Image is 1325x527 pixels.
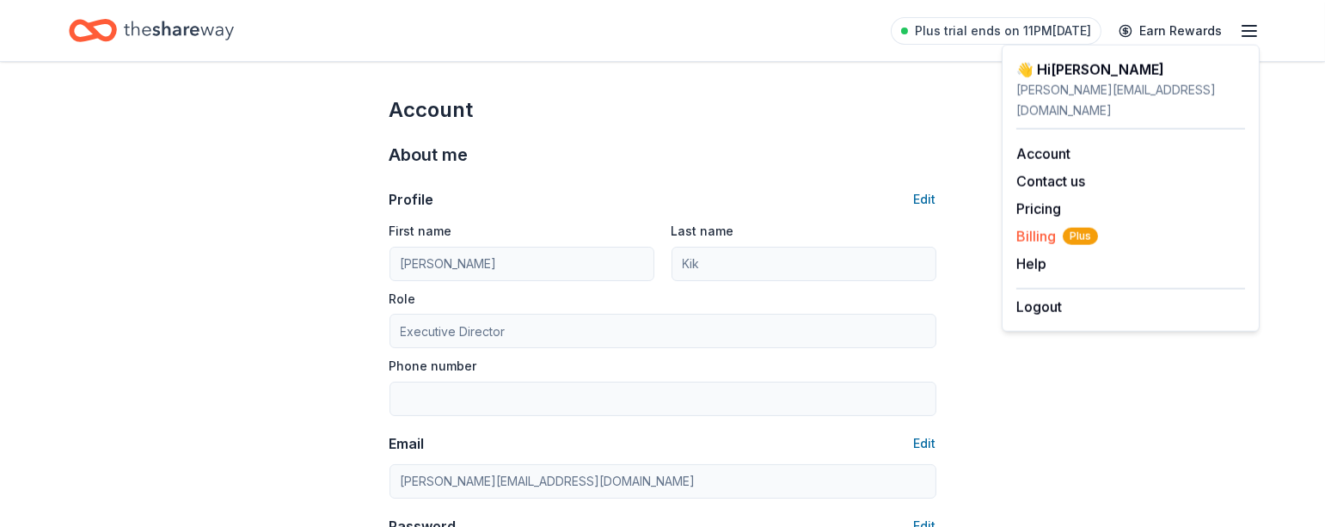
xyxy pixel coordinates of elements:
[390,223,452,240] label: First name
[1016,59,1245,80] div: 👋 Hi [PERSON_NAME]
[1016,226,1098,247] span: Billing
[1016,297,1062,317] button: Logout
[390,291,416,308] label: Role
[390,141,936,169] div: About me
[390,189,434,210] div: Profile
[1016,254,1046,274] button: Help
[1063,228,1098,245] span: Plus
[1016,145,1070,162] a: Account
[69,10,234,51] a: Home
[914,433,936,454] button: Edit
[390,96,936,124] div: Account
[891,17,1101,45] a: Plus trial ends on 11PM[DATE]
[390,433,425,454] div: Email
[1016,171,1085,192] button: Contact us
[1108,15,1232,46] a: Earn Rewards
[1016,200,1061,218] a: Pricing
[914,189,936,210] button: Edit
[1016,226,1098,247] button: BillingPlus
[915,21,1091,41] span: Plus trial ends on 11PM[DATE]
[672,223,734,240] label: Last name
[390,358,477,375] label: Phone number
[1016,80,1245,121] div: [PERSON_NAME][EMAIL_ADDRESS][DOMAIN_NAME]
